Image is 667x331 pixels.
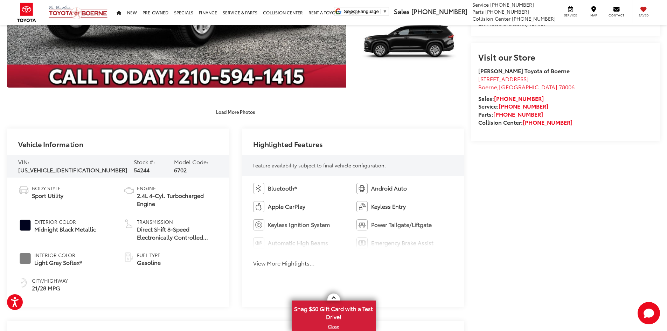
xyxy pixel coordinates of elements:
a: [PHONE_NUMBER] [494,94,544,102]
span: [US_VEHICLE_IDENTIFICATION_NUMBER] [18,166,127,174]
img: Fuel Economy [18,277,29,288]
strong: Parts: [478,110,543,118]
img: Power Tailgate/Liftgate [356,219,368,230]
strong: Collision Center: [478,118,572,126]
img: Apple CarPlay [253,201,264,212]
a: [STREET_ADDRESS] Boerne,[GEOGRAPHIC_DATA] 78006 [478,75,575,91]
span: 2.4L 4-Cyl. Turbocharged Engine [137,192,218,208]
span: Service [563,13,578,18]
a: [PHONE_NUMBER] [499,102,548,110]
span: Service [472,1,489,8]
span: Keyless Entry [371,202,406,211]
span: Bluetooth® [268,184,297,192]
h2: Highlighted Features [253,140,323,148]
span: Fuel Type [137,251,161,258]
a: Expand Photo 3 [354,5,464,88]
span: Engine [137,185,218,192]
span: ▼ [383,9,387,14]
span: Parts [472,8,484,15]
strong: Service: [478,102,548,110]
span: Light Gray Softex® [34,258,82,267]
span: [STREET_ADDRESS] [478,75,529,83]
img: Keyless Ignition System [253,219,264,230]
span: Model Code: [174,158,208,166]
span: 21/28 MPG [32,284,68,292]
span: Select Language [344,9,379,14]
a: Select Language​ [344,9,387,14]
img: Android Auto [356,183,368,194]
span: #00031E [20,220,31,231]
div: Vehicle is in build phase. Contact dealer to confirm availability. Estimated availability [DATE] [478,13,653,27]
span: Feature availability subject to final vehicle configuration. [253,162,386,169]
span: Body Style [32,185,63,192]
span: , [478,83,575,91]
strong: Sales: [478,94,544,102]
span: [GEOGRAPHIC_DATA] [499,83,557,91]
span: Snag $50 Gift Card with a Test Drive! [292,301,375,323]
span: 6702 [174,166,187,174]
span: Exterior Color [34,218,96,225]
svg: Start Chat [638,302,660,324]
img: Bluetooth® [253,183,264,194]
span: Gasoline [137,258,161,267]
button: Load More Photos [211,105,260,118]
span: Direct Shift 8-Speed Electronically Controlled automatic Transmission (ECT) / Front-Wheel Drive [137,225,218,241]
span: Boerne [478,83,497,91]
button: Toggle Chat Window [638,302,660,324]
span: Sales [394,7,410,16]
h2: Vehicle Information [18,140,83,148]
button: View More Highlights... [253,259,315,267]
span: 54244 [134,166,150,174]
span: VIN: [18,158,29,166]
a: [PHONE_NUMBER] [523,118,572,126]
span: City/Highway [32,277,68,284]
span: [PHONE_NUMBER] [485,8,529,15]
img: Vic Vaughan Toyota of Boerne [48,5,108,20]
span: [PHONE_NUMBER] [411,7,467,16]
span: Midnight Black Metallic [34,225,96,233]
span: Transmission [137,218,218,225]
img: Keyless Entry [356,201,368,212]
a: [PHONE_NUMBER] [493,110,543,118]
span: [PHONE_NUMBER] [490,1,534,8]
span: Apple CarPlay [268,202,305,211]
span: Map [586,13,601,18]
span: [PHONE_NUMBER] [512,15,556,22]
span: Android Auto [371,184,407,192]
h2: Visit our Store [478,52,653,61]
span: Interior Color [34,251,82,258]
span: Saved [636,13,651,18]
span: #808080 [20,253,31,264]
span: Stock #: [134,158,155,166]
span: 78006 [559,83,575,91]
span: Sport Utility [32,192,63,200]
span: Contact [609,13,624,18]
span: Collision Center [472,15,510,22]
img: 2025 Toyota Highlander XLE [352,4,465,89]
strong: [PERSON_NAME] Toyota of Boerne [478,67,570,75]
